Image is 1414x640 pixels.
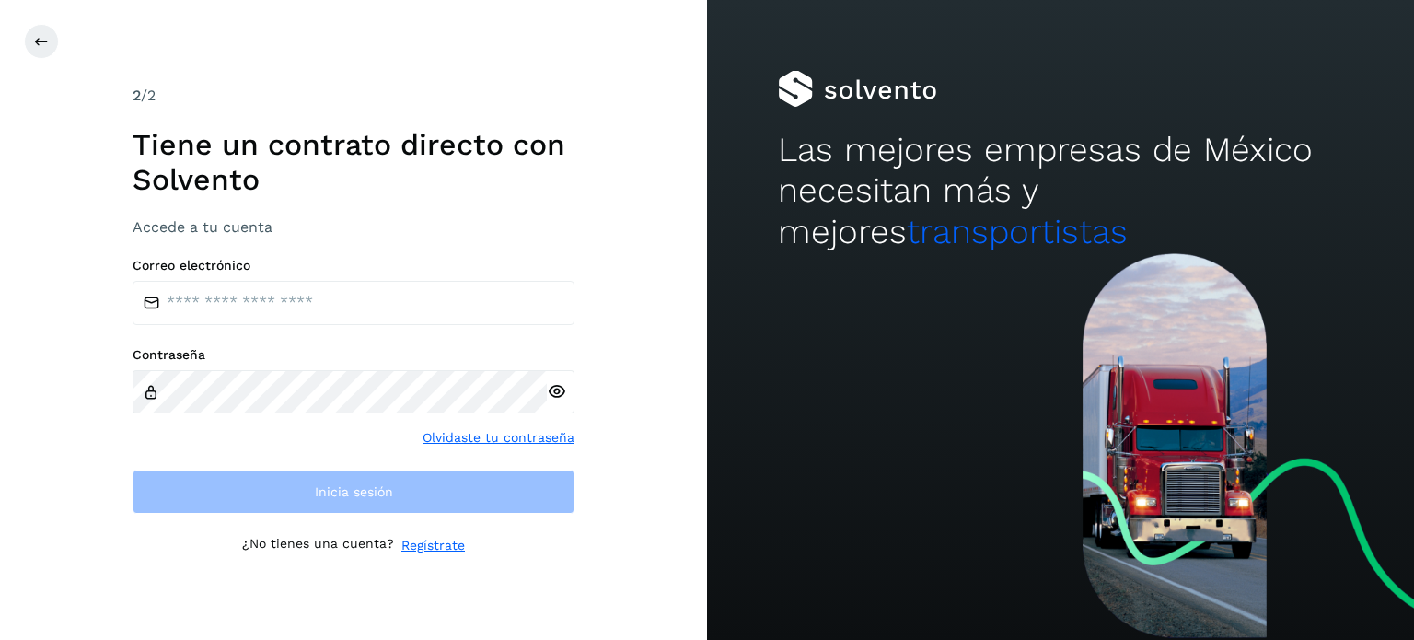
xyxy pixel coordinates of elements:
label: Correo electrónico [133,258,574,273]
label: Contraseña [133,347,574,363]
span: transportistas [907,212,1128,251]
h2: Las mejores empresas de México necesitan más y mejores [778,130,1343,252]
button: Inicia sesión [133,470,574,514]
a: Olvidaste tu contraseña [423,428,574,448]
span: Inicia sesión [315,485,393,498]
div: /2 [133,85,574,107]
p: ¿No tienes una cuenta? [242,536,394,555]
a: Regístrate [401,536,465,555]
h1: Tiene un contrato directo con Solvento [133,127,574,198]
span: 2 [133,87,141,104]
h3: Accede a tu cuenta [133,218,574,236]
